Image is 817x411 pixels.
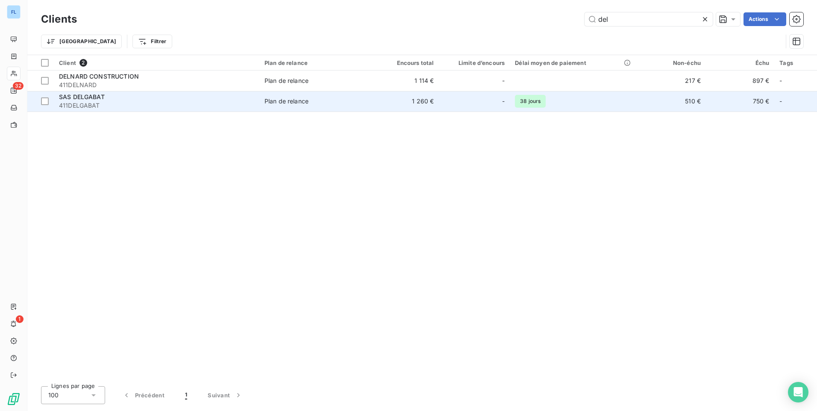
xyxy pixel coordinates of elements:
[643,59,701,66] div: Non-échu
[502,97,505,106] span: -
[376,59,434,66] div: Encours total
[59,81,254,89] span: 411DELNARD
[706,70,774,91] td: 897 €
[175,386,197,404] button: 1
[264,59,365,66] div: Plan de relance
[706,91,774,112] td: 750 €
[41,12,77,27] h3: Clients
[112,386,175,404] button: Précédent
[185,391,187,399] span: 1
[779,97,782,105] span: -
[515,95,546,108] span: 38 jours
[502,76,505,85] span: -
[59,101,254,110] span: 411DELGABAT
[79,59,87,67] span: 2
[515,59,632,66] div: Délai moyen de paiement
[744,12,786,26] button: Actions
[788,382,808,402] div: Open Intercom Messenger
[59,73,139,80] span: DELNARD CONSTRUCTION
[370,91,439,112] td: 1 260 €
[59,59,76,66] span: Client
[48,391,59,399] span: 100
[779,77,782,84] span: -
[132,35,172,48] button: Filtrer
[585,12,713,26] input: Rechercher
[16,315,24,323] span: 1
[59,93,105,100] span: SAS DELGABAT
[197,386,253,404] button: Suivant
[7,392,21,406] img: Logo LeanPay
[7,5,21,19] div: FL
[370,70,439,91] td: 1 114 €
[13,82,24,90] span: 32
[779,59,812,66] div: Tags
[41,35,122,48] button: [GEOGRAPHIC_DATA]
[711,59,769,66] div: Échu
[638,70,706,91] td: 217 €
[264,97,309,106] div: Plan de relance
[7,84,20,97] a: 32
[264,76,309,85] div: Plan de relance
[444,59,505,66] div: Limite d’encours
[638,91,706,112] td: 510 €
